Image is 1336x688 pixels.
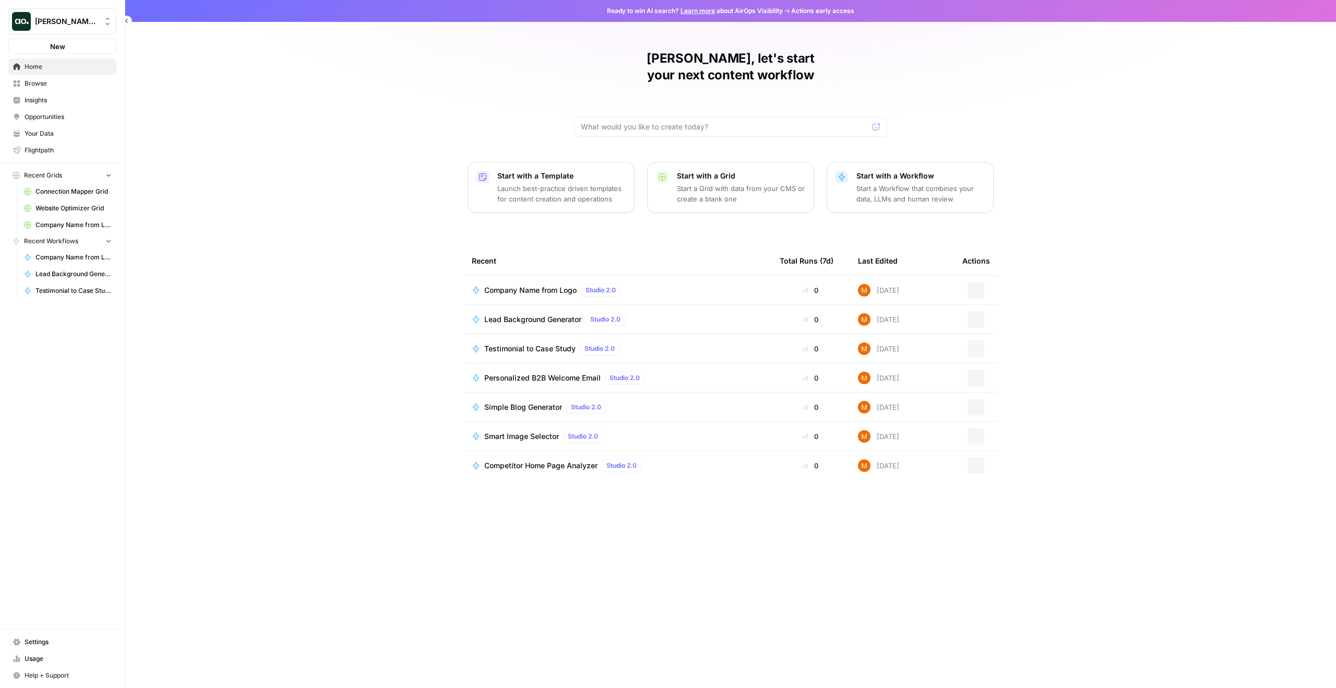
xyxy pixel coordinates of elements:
[780,285,841,295] div: 0
[8,58,116,75] a: Home
[677,171,805,181] p: Start with a Grid
[858,313,870,326] img: 4suam345j4k4ehuf80j2ussc8x0k
[681,7,715,15] a: Learn more
[858,372,870,384] img: 4suam345j4k4ehuf80j2ussc8x0k
[858,284,899,296] div: [DATE]
[8,125,116,142] a: Your Data
[35,187,112,196] span: Connection Mapper Grid
[484,431,559,442] span: Smart Image Selector
[858,430,870,443] img: 4suam345j4k4ehuf80j2ussc8x0k
[50,41,65,52] span: New
[35,253,112,262] span: Company Name from Logo
[858,401,870,413] img: 4suam345j4k4ehuf80j2ussc8x0k
[858,284,870,296] img: 4suam345j4k4ehuf80j2ussc8x0k
[962,246,990,275] div: Actions
[780,343,841,354] div: 0
[19,249,116,266] a: Company Name from Logo
[25,112,112,122] span: Opportunities
[590,315,621,324] span: Studio 2.0
[581,122,868,132] input: What would you like to create today?
[647,162,814,213] button: Start with a GridStart a Grid with data from your CMS or create a blank one
[19,183,116,200] a: Connection Mapper Grid
[8,168,116,183] button: Recent Grids
[780,431,841,442] div: 0
[484,460,598,471] span: Competitor Home Page Analyzer
[858,313,899,326] div: [DATE]
[780,314,841,325] div: 0
[472,401,763,413] a: Simple Blog GeneratorStudio 2.0
[858,430,899,443] div: [DATE]
[24,236,78,246] span: Recent Workflows
[858,459,899,472] div: [DATE]
[472,459,763,472] a: Competitor Home Page AnalyzerStudio 2.0
[8,39,116,54] button: New
[472,372,763,384] a: Personalized B2B Welcome EmailStudio 2.0
[24,171,62,180] span: Recent Grids
[677,183,805,204] p: Start a Grid with data from your CMS or create a blank one
[25,637,112,647] span: Settings
[468,162,635,213] button: Start with a TemplateLaunch best-practice driven templates for content creation and operations
[8,8,116,34] button: Workspace: Mike Kenler's Workspace
[484,373,601,383] span: Personalized B2B Welcome Email
[19,217,116,233] a: Company Name from Logo Grid
[856,171,985,181] p: Start with a Workflow
[35,204,112,213] span: Website Optimizer Grid
[35,286,112,295] span: Testimonial to Case Study
[25,62,112,72] span: Home
[484,314,581,325] span: Lead Background Generator
[19,266,116,282] a: Lead Background Generator
[25,146,112,155] span: Flightpath
[472,246,763,275] div: Recent
[19,200,116,217] a: Website Optimizer Grid
[484,285,577,295] span: Company Name from Logo
[586,286,616,295] span: Studio 2.0
[858,372,899,384] div: [DATE]
[25,671,112,680] span: Help + Support
[780,402,841,412] div: 0
[8,109,116,125] a: Opportunities
[856,183,985,204] p: Start a Workflow that combines your data, LLMs and human review
[35,16,98,27] span: [PERSON_NAME] Workspace
[8,75,116,92] a: Browse
[858,459,870,472] img: 4suam345j4k4ehuf80j2ussc8x0k
[610,373,640,383] span: Studio 2.0
[858,246,898,275] div: Last Edited
[35,269,112,279] span: Lead Background Generator
[571,402,601,412] span: Studio 2.0
[780,246,833,275] div: Total Runs (7d)
[8,233,116,249] button: Recent Workflows
[858,342,899,355] div: [DATE]
[584,344,615,353] span: Studio 2.0
[568,432,598,441] span: Studio 2.0
[472,313,763,326] a: Lead Background GeneratorStudio 2.0
[472,430,763,443] a: Smart Image SelectorStudio 2.0
[574,50,887,84] h1: [PERSON_NAME], let's start your next content workflow
[8,667,116,684] button: Help + Support
[472,342,763,355] a: Testimonial to Case StudyStudio 2.0
[8,634,116,650] a: Settings
[858,342,870,355] img: 4suam345j4k4ehuf80j2ussc8x0k
[25,129,112,138] span: Your Data
[25,96,112,105] span: Insights
[484,343,576,354] span: Testimonial to Case Study
[35,220,112,230] span: Company Name from Logo Grid
[858,401,899,413] div: [DATE]
[497,171,626,181] p: Start with a Template
[19,282,116,299] a: Testimonial to Case Study
[791,6,854,16] span: Actions early access
[607,6,783,16] span: Ready to win AI search? about AirOps Visibility
[8,92,116,109] a: Insights
[472,284,763,296] a: Company Name from LogoStudio 2.0
[497,183,626,204] p: Launch best-practice driven templates for content creation and operations
[780,373,841,383] div: 0
[827,162,994,213] button: Start with a WorkflowStart a Workflow that combines your data, LLMs and human review
[25,79,112,88] span: Browse
[12,12,31,31] img: Mike Kenler's Workspace Logo
[8,650,116,667] a: Usage
[606,461,637,470] span: Studio 2.0
[780,460,841,471] div: 0
[484,402,562,412] span: Simple Blog Generator
[25,654,112,663] span: Usage
[8,142,116,159] a: Flightpath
